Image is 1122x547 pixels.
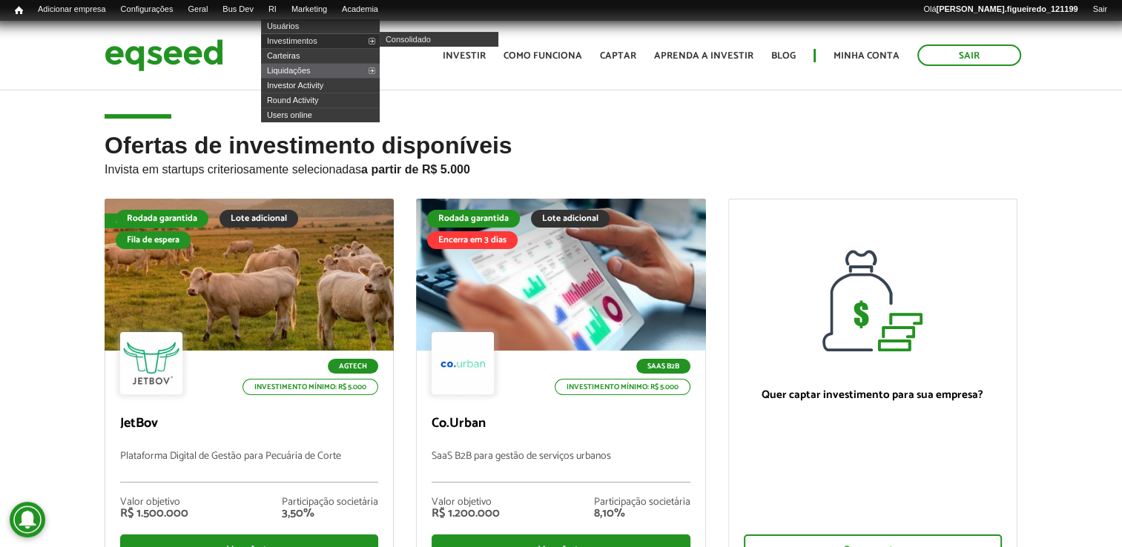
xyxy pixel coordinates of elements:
p: Quer captar investimento para sua empresa? [744,388,1002,402]
div: Valor objetivo [120,497,188,508]
p: Investimento mínimo: R$ 5.000 [242,379,378,395]
div: Fila de espera [105,213,181,228]
a: Geral [180,4,215,16]
a: Minha conta [834,51,900,61]
a: Blog [771,51,796,61]
div: Lote adicional [220,210,298,228]
a: Bus Dev [215,4,261,16]
a: Como funciona [504,51,582,61]
p: Agtech [328,359,378,374]
a: Captar [600,51,636,61]
a: Configurações [113,4,181,16]
h2: Ofertas de investimento disponíveis [105,133,1017,199]
a: Marketing [284,4,334,16]
div: Participação societária [594,497,690,508]
div: Rodada garantida [116,210,208,228]
strong: a partir de R$ 5.000 [361,163,470,176]
div: Participação societária [282,497,378,508]
p: JetBov [120,416,378,432]
p: SaaS B2B [636,359,690,374]
a: Investir [443,51,486,61]
a: Adicionar empresa [30,4,113,16]
div: Valor objetivo [432,497,500,508]
p: Co.Urban [432,416,690,432]
div: Encerra em 3 dias [427,231,518,249]
a: RI [261,4,284,16]
span: Início [15,5,23,16]
div: Rodada garantida [427,210,520,228]
a: Aprenda a investir [654,51,753,61]
p: SaaS B2B para gestão de serviços urbanos [432,451,690,483]
div: 8,10% [594,508,690,520]
div: R$ 1.200.000 [432,508,500,520]
p: Investimento mínimo: R$ 5.000 [555,379,690,395]
p: Plataforma Digital de Gestão para Pecuária de Corte [120,451,378,483]
div: R$ 1.500.000 [120,508,188,520]
img: EqSeed [105,36,223,75]
a: Início [7,4,30,18]
a: Academia [334,4,386,16]
p: Invista em startups criteriosamente selecionadas [105,159,1017,176]
div: 3,50% [282,508,378,520]
a: Sair [1085,4,1115,16]
div: Lote adicional [531,210,610,228]
a: Olá[PERSON_NAME].figueiredo_121199 [916,4,1085,16]
a: Usuários [261,19,380,33]
a: Sair [917,44,1021,66]
strong: [PERSON_NAME].figueiredo_121199 [936,4,1078,13]
div: Fila de espera [116,231,191,249]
